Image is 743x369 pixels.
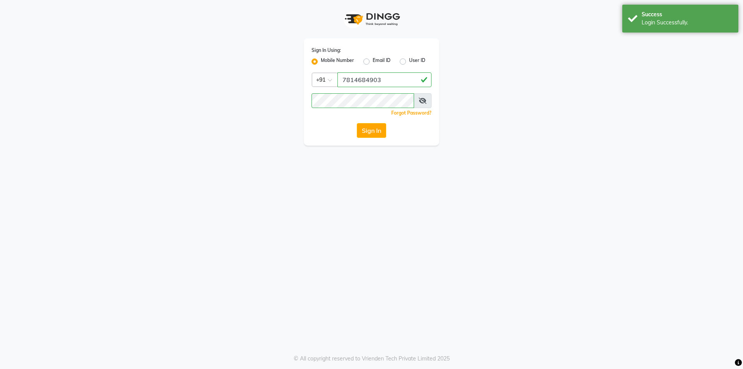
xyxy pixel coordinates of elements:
label: Sign In Using: [312,47,341,54]
div: Login Successfully. [642,19,733,27]
input: Username [312,93,414,108]
img: logo1.svg [341,8,402,31]
label: Mobile Number [321,57,354,66]
label: Email ID [373,57,390,66]
input: Username [337,72,431,87]
label: User ID [409,57,425,66]
button: Sign In [357,123,386,138]
a: Forgot Password? [391,110,431,116]
div: Success [642,10,733,19]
